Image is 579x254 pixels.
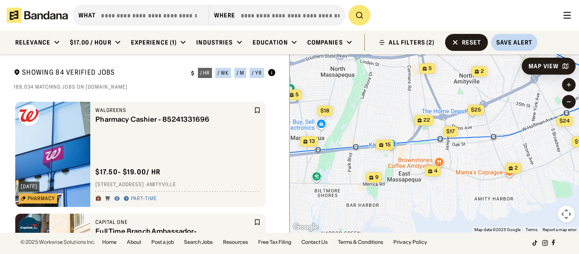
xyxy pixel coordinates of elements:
span: 2 [515,165,518,172]
a: Terms (opens in new tab) [526,227,537,232]
a: Contact Us [301,240,328,245]
a: Free Tax Filing [258,240,291,245]
div: Relevance [15,39,50,46]
div: Map View [529,63,559,69]
span: 15 [385,141,390,148]
div: / yr [252,70,262,75]
div: grid [14,95,276,233]
span: $17 [446,128,454,134]
a: Terms & Conditions [338,240,383,245]
div: $17.00 / hour [70,39,111,46]
div: © 2025 Workwise Solutions Inc. [20,240,95,245]
a: Report a map error [543,227,576,232]
a: Search Jobs [184,240,213,245]
img: Google [292,222,320,233]
span: $25 [470,106,481,113]
span: Map data ©2025 Google [474,227,521,232]
a: About [127,240,141,245]
span: 9 [375,174,379,181]
div: Companies [307,39,343,46]
a: Privacy Policy [393,240,427,245]
div: Showing 84 Verified Jobs [14,68,184,78]
div: ALL FILTERS (2) [389,39,435,45]
span: 5 [429,65,432,72]
a: Post a job [151,240,174,245]
div: what [78,11,96,19]
a: Open this area in Google Maps (opens a new window) [292,222,320,233]
div: Education [253,39,288,46]
div: 189,034 matching jobs on [DOMAIN_NAME] [14,84,276,90]
span: 5 [295,91,299,98]
span: 2 [481,68,484,75]
div: Experience (1) [131,39,177,46]
span: $18 [320,107,329,114]
a: Resources [223,240,248,245]
a: Home [102,240,117,245]
div: / m [237,70,244,75]
div: $ [191,70,195,77]
div: Reset [462,39,482,45]
div: / wk [217,70,229,75]
button: Map camera controls [558,206,575,223]
img: Bandana logotype [7,8,68,23]
span: 4 [434,167,437,175]
div: Save Alert [496,39,532,46]
span: 13 [309,138,315,145]
div: / hr [200,70,210,75]
div: Industries [196,39,233,46]
div: Where [214,11,236,19]
span: $24 [559,117,569,124]
span: 22 [423,117,430,124]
